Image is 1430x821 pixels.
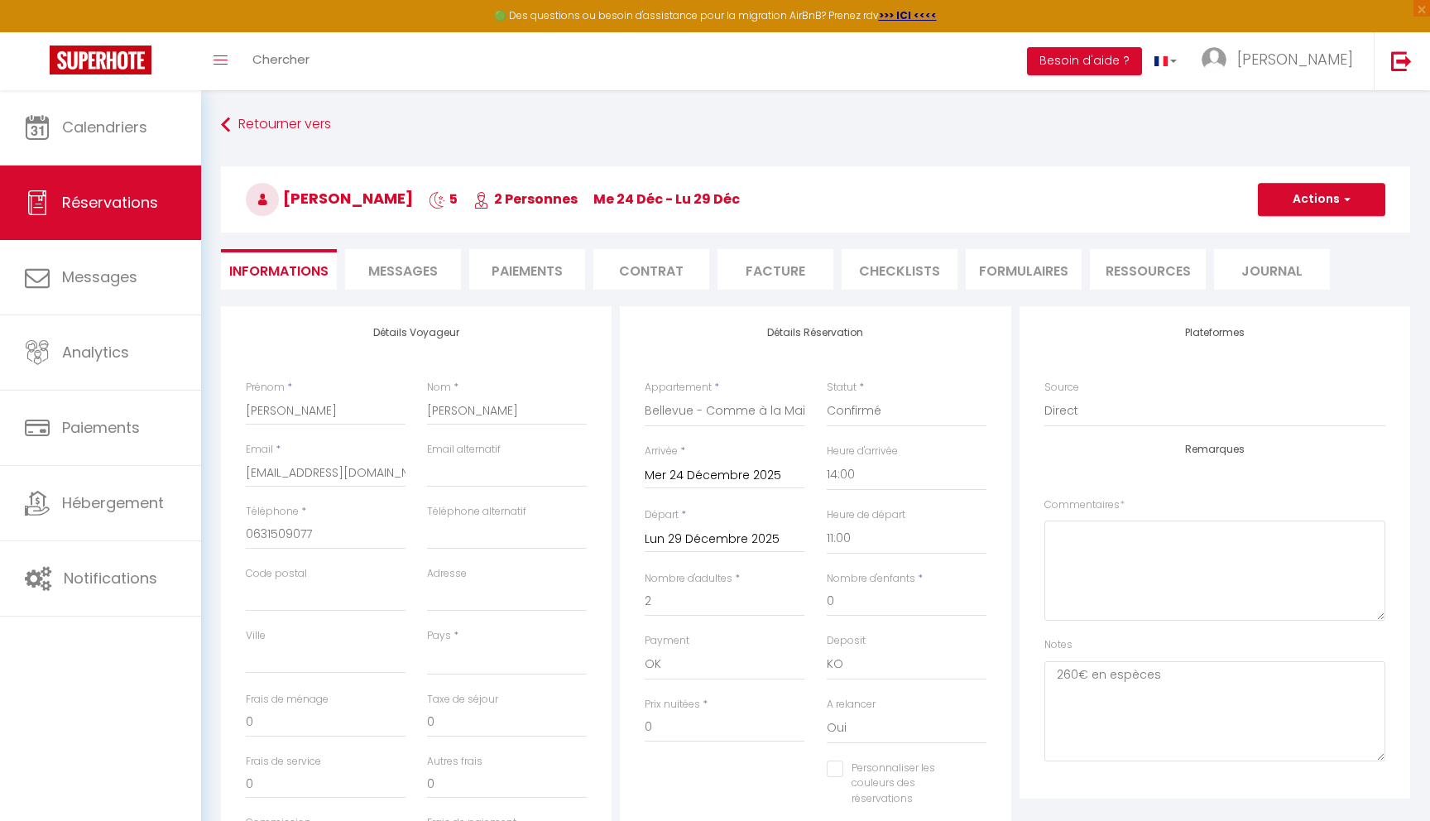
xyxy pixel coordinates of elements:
span: 5 [429,190,458,209]
label: Nombre d'adultes [645,571,732,587]
label: Payment [645,633,689,649]
label: Nombre d'enfants [827,571,915,587]
label: Code postal [246,566,307,582]
label: Statut [827,380,857,396]
label: Autres frais [427,754,482,770]
a: ... [PERSON_NAME] [1189,32,1374,90]
h4: Plateformes [1044,327,1385,338]
li: Ressources [1090,249,1206,290]
button: Besoin d'aide ? [1027,47,1142,75]
img: logout [1391,50,1412,71]
label: Adresse [427,566,467,582]
label: Source [1044,380,1079,396]
label: Téléphone alternatif [427,504,526,520]
label: Téléphone [246,504,299,520]
button: Actions [1258,183,1385,216]
label: Email [246,442,273,458]
label: Nom [427,380,451,396]
img: Super Booking [50,46,151,74]
span: Calendriers [62,117,147,137]
span: Paiements [62,417,140,438]
span: Notifications [64,568,157,588]
label: A relancer [827,697,876,713]
span: Hébergement [62,492,164,513]
label: Prix nuitées [645,697,700,713]
h4: Détails Voyageur [246,327,587,338]
a: Chercher [240,32,322,90]
span: Messages [62,266,137,287]
li: Journal [1214,249,1330,290]
li: Contrat [593,249,709,290]
label: Frais de ménage [246,692,329,708]
label: Ville [246,628,266,644]
label: Personnaliser les couleurs des réservations [843,761,966,808]
h4: Détails Réservation [645,327,986,338]
label: Taxe de séjour [427,692,498,708]
label: Départ [645,507,679,523]
label: Heure d'arrivée [827,444,898,459]
label: Commentaires [1044,497,1125,513]
li: CHECKLISTS [842,249,957,290]
label: Arrivée [645,444,678,459]
label: Heure de départ [827,507,905,523]
label: Prénom [246,380,285,396]
label: Email alternatif [427,442,501,458]
span: Réservations [62,192,158,213]
label: Pays [427,628,451,644]
li: Facture [717,249,833,290]
li: Paiements [469,249,585,290]
span: Analytics [62,342,129,362]
span: [PERSON_NAME] [246,188,413,209]
li: Informations [221,249,337,290]
label: Deposit [827,633,866,649]
img: ... [1202,47,1226,72]
a: Retourner vers [221,110,1410,140]
span: [PERSON_NAME] [1237,49,1353,70]
span: Messages [368,262,438,281]
span: me 24 Déc - lu 29 Déc [593,190,740,209]
a: >>> ICI <<<< [879,8,937,22]
span: Chercher [252,50,310,68]
label: Appartement [645,380,712,396]
span: 2 Personnes [473,190,578,209]
label: Notes [1044,637,1072,653]
label: Frais de service [246,754,321,770]
li: FORMULAIRES [966,249,1082,290]
h4: Remarques [1044,444,1385,455]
